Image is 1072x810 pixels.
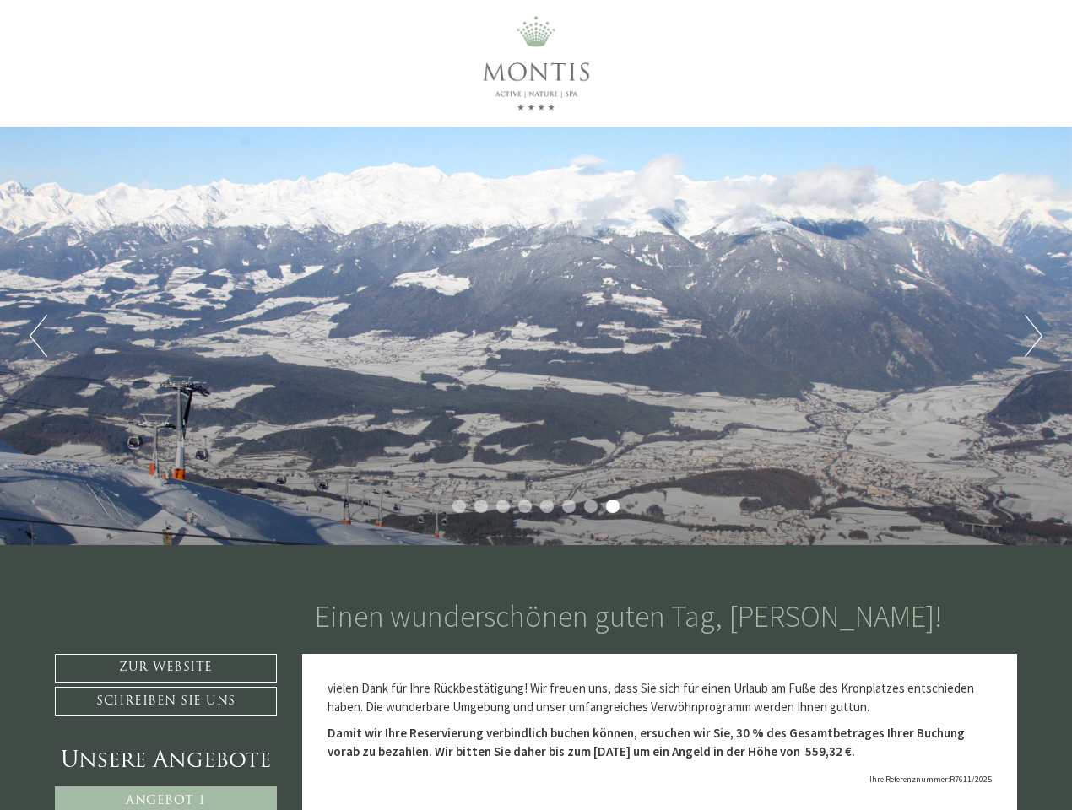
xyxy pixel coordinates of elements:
h1: Einen wunderschönen guten Tag, [PERSON_NAME]! [315,600,942,634]
button: Next [1025,315,1042,357]
span: Angebot 1 [126,795,206,807]
span: Ihre Referenznummer:R7611/2025 [869,774,992,785]
div: Montis – Active Nature Spa [25,48,241,61]
div: Guten Tag, wie können wir Ihnen helfen? [13,45,249,93]
p: vielen Dank für Ihre Rückbestätigung! Wir freuen uns, dass Sie sich für einen Urlaub am Fuße des ... [328,679,993,715]
button: Previous [30,315,47,357]
strong: Damit wir Ihre Reservierung verbindlich buchen können, ersuchen wir Sie, 30 % des Gesamtbetrages ... [328,725,965,759]
small: 11:06 [25,78,241,89]
button: Senden [555,445,665,474]
a: Zur Website [55,654,277,683]
div: [DATE] [305,13,361,40]
a: Schreiben Sie uns [55,687,277,716]
div: Unsere Angebote [55,746,277,777]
